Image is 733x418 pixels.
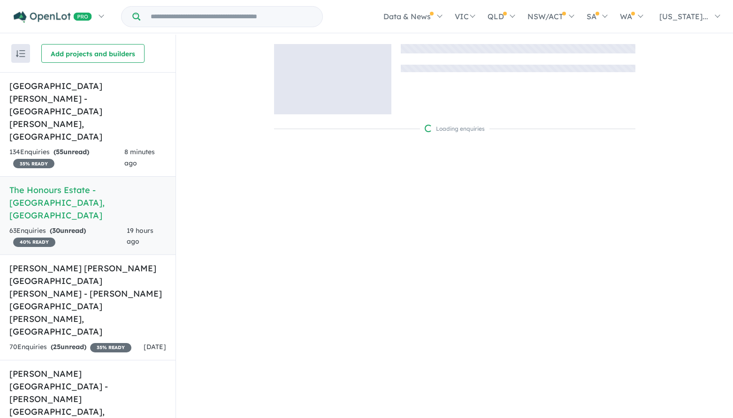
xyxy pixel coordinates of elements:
h5: The Honours Estate - [GEOGRAPHIC_DATA] , [GEOGRAPHIC_DATA] [9,184,166,222]
span: 30 [52,226,60,235]
div: 63 Enquir ies [9,225,127,248]
strong: ( unread) [51,343,86,351]
img: Openlot PRO Logo White [14,11,92,23]
span: 25 [53,343,61,351]
div: 70 Enquir ies [9,342,131,353]
div: 134 Enquir ies [9,147,124,169]
h5: [PERSON_NAME] [PERSON_NAME][GEOGRAPHIC_DATA][PERSON_NAME] - [PERSON_NAME][GEOGRAPHIC_DATA][PERSON... [9,262,166,338]
h5: [GEOGRAPHIC_DATA][PERSON_NAME] - [GEOGRAPHIC_DATA][PERSON_NAME] , [GEOGRAPHIC_DATA] [9,80,166,143]
img: sort.svg [16,50,25,57]
strong: ( unread) [53,148,89,156]
span: 8 minutes ago [124,148,155,167]
div: Loading enquiries [425,124,485,134]
span: 55 [56,148,63,156]
input: Try estate name, suburb, builder or developer [142,7,321,27]
span: [US_STATE]... [659,12,708,21]
strong: ( unread) [50,226,86,235]
button: Add projects and builders [41,44,145,63]
span: [DATE] [144,343,166,351]
span: 35 % READY [13,159,54,168]
span: 19 hours ago [127,226,153,246]
span: 40 % READY [13,238,55,247]
span: 35 % READY [90,343,131,352]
